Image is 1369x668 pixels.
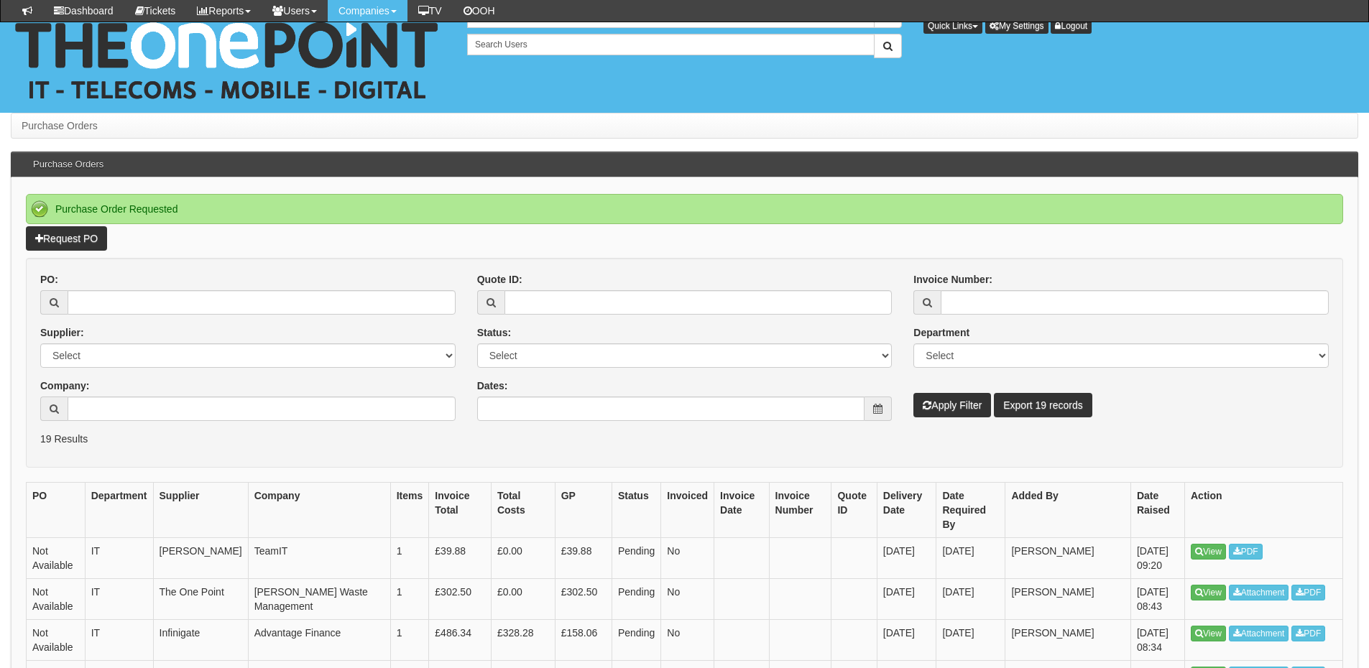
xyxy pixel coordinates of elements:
td: [PERSON_NAME] Waste Management [248,578,390,619]
a: PDF [1291,626,1325,641]
th: Action [1185,482,1343,537]
th: Date Raised [1130,482,1184,537]
label: Status: [477,325,511,340]
th: Total Costs [491,482,555,537]
td: £486.34 [429,619,492,660]
td: 1 [390,619,429,660]
td: Not Available [27,619,86,660]
th: Company [248,482,390,537]
td: £328.28 [491,619,555,660]
input: Search Users [467,34,875,55]
td: Pending [612,578,660,619]
a: Request PO [26,226,107,251]
label: PO: [40,272,58,287]
td: [DATE] [936,537,1005,578]
td: IT [85,537,153,578]
th: GP [555,482,612,537]
a: Export 19 records [994,393,1092,417]
button: Quick Links [923,18,982,34]
th: Items [390,482,429,537]
td: Advantage Finance [248,619,390,660]
td: £302.50 [429,578,492,619]
td: [DATE] [877,578,936,619]
label: Dates: [477,379,508,393]
td: [PERSON_NAME] [1005,537,1130,578]
th: Department [85,482,153,537]
td: £302.50 [555,578,612,619]
a: Attachment [1229,626,1289,641]
a: PDF [1291,585,1325,600]
label: Invoice Number: [913,272,992,287]
td: TeamIT [248,537,390,578]
th: Supplier [153,482,248,537]
td: [DATE] [877,537,936,578]
th: Invoice Total [429,482,492,537]
label: Supplier: [40,325,84,340]
td: Pending [612,537,660,578]
th: Date Required By [936,482,1005,537]
td: [PERSON_NAME] [1005,578,1130,619]
td: [DATE] [936,619,1005,660]
label: Department [913,325,969,340]
th: PO [27,482,86,537]
td: IT [85,619,153,660]
td: [DATE] [936,578,1005,619]
button: Apply Filter [913,393,991,417]
a: View [1191,585,1226,600]
li: Purchase Orders [22,119,98,133]
td: Not Available [27,578,86,619]
td: £0.00 [491,537,555,578]
th: Invoice Number [769,482,831,537]
th: Status [612,482,660,537]
td: 1 [390,578,429,619]
h3: Purchase Orders [26,152,111,177]
td: [DATE] 09:20 [1130,537,1184,578]
th: Invoiced [661,482,714,537]
a: View [1191,544,1226,560]
a: My Settings [985,18,1048,34]
td: £39.88 [555,537,612,578]
th: Added By [1005,482,1130,537]
td: Not Available [27,537,86,578]
td: £0.00 [491,578,555,619]
th: Quote ID [831,482,877,537]
a: Logout [1051,18,1092,34]
a: PDF [1229,544,1263,560]
label: Quote ID: [477,272,522,287]
td: IT [85,578,153,619]
label: Company: [40,379,89,393]
td: No [661,537,714,578]
td: [DATE] [877,619,936,660]
td: £158.06 [555,619,612,660]
td: [DATE] 08:43 [1130,578,1184,619]
td: [PERSON_NAME] [1005,619,1130,660]
p: 19 Results [40,432,1329,446]
td: £39.88 [429,537,492,578]
th: Delivery Date [877,482,936,537]
td: 1 [390,537,429,578]
td: No [661,578,714,619]
td: No [661,619,714,660]
td: Pending [612,619,660,660]
td: [DATE] 08:34 [1130,619,1184,660]
th: Invoice Date [714,482,769,537]
td: [PERSON_NAME] [153,537,248,578]
a: Attachment [1229,585,1289,600]
div: Purchase Order Requested [26,194,1343,224]
td: The One Point [153,578,248,619]
td: Infinigate [153,619,248,660]
a: View [1191,626,1226,641]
